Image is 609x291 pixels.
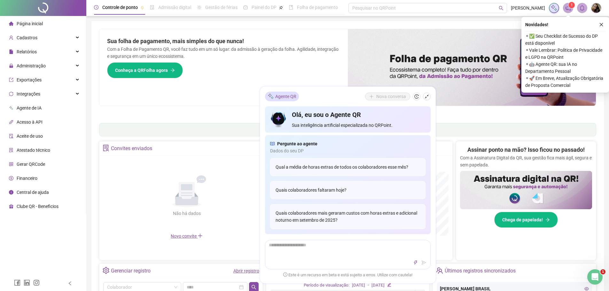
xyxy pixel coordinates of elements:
span: setting [103,267,109,274]
span: ⚬ Vale Lembrar: Política de Privacidade e LGPD na QRPoint [525,47,605,61]
a: Abrir registro [233,268,259,273]
img: banner%2F02c71560-61a6-44d4-94b9-c8ab97240462.png [460,171,592,209]
span: api [9,120,13,124]
span: bell [579,5,585,11]
span: Administração [17,63,46,68]
div: Qual a média de horas extras de todos os colaboradores esse mês? [270,158,426,176]
span: linkedin [24,280,30,286]
span: sync [9,92,13,96]
div: Quais colaboradores mais geraram custos com horas extras e adicional noturno em setembro de 2025? [270,204,426,229]
span: edit [387,283,391,287]
span: history [414,94,419,99]
span: Dados do seu DP [270,147,426,154]
div: [DATE] [371,282,385,289]
img: sparkle-icon.fc2bf0ac1784a2077858766a79e2daf3.svg [268,93,274,100]
span: Integrações [17,91,40,96]
span: Acesso à API [17,119,43,125]
span: export [9,78,13,82]
span: home [9,21,13,26]
span: Agente de IA [17,105,42,111]
span: exclamation-circle [283,272,287,277]
h2: Assinar ponto na mão? Isso ficou no passado! [467,145,585,154]
p: Com a Folha de Pagamento QR, você faz tudo em um só lugar: da admissão à geração da folha. Agilid... [107,46,340,60]
span: user-add [9,35,13,40]
span: Exportações [17,77,42,82]
span: thunderbolt [413,260,418,265]
span: gift [9,204,13,209]
span: eye [584,287,589,291]
span: arrow-right [170,68,175,73]
span: Controle de ponto [102,5,138,10]
img: icon [270,110,287,129]
div: Agente QR [265,92,299,101]
div: Período de visualização: [304,282,349,289]
span: Financeiro [17,176,37,181]
span: solution [103,145,109,151]
span: read [270,140,275,147]
span: notification [565,5,571,11]
div: Gerenciar registro [111,265,151,276]
img: 50919 [591,3,601,13]
span: qrcode [9,162,13,166]
span: Chega de papelada! [502,216,543,223]
span: team [436,267,443,274]
sup: 1 [568,2,575,8]
span: instagram [33,280,40,286]
span: 1 [571,3,573,7]
span: Conheça a QRFolha agora [115,67,168,74]
div: [DATE] [352,282,365,289]
span: Painel do DP [252,5,277,10]
span: Folha de pagamento [297,5,338,10]
span: lock [9,64,13,68]
div: Não há dados [157,210,216,217]
span: [PERSON_NAME] [511,4,545,11]
span: file [9,50,13,54]
span: dashboard [243,5,248,10]
span: Gestão de férias [205,5,238,10]
span: search [251,285,256,290]
button: thunderbolt [412,259,419,266]
span: Página inicial [17,21,43,26]
span: Aceite de uso [17,134,43,139]
button: send [420,259,428,266]
span: Este é um recurso em beta e está sujeito a erros. Utilize com cautela! [283,272,412,278]
span: Clube QR - Beneficios [17,204,59,209]
span: plus [198,233,203,238]
div: Quais colaboradores faltaram hoje? [270,181,426,199]
span: dollar [9,176,13,180]
img: banner%2F8d14a306-6205-4263-8e5b-06e9a85ad873.png [348,29,596,106]
span: Gerar QRCode [17,162,45,167]
h2: Sua folha de pagamento, mais simples do que nunca! [107,37,340,46]
p: Com a Assinatura Digital da QR, sua gestão fica mais ágil, segura e sem papelada. [460,154,592,168]
span: Novidades ! [525,21,548,28]
span: shrink [425,94,429,99]
span: ⚬ ✅ Seu Checklist de Sucesso do DP está disponível [525,33,605,47]
span: ⚬ 🤖 Agente QR: sua IA no Departamento Pessoal [525,61,605,75]
span: Atestado técnico [17,148,50,153]
button: Chega de papelada! [494,212,558,228]
img: sparkle-icon.fc2bf0ac1784a2077858766a79e2daf3.svg [550,4,558,11]
span: Admissão digital [158,5,191,10]
span: info-circle [9,190,13,195]
span: ⚬ 🚀 Em Breve, Atualização Obrigatória de Proposta Comercial [525,75,605,89]
span: Sua inteligência artificial especializada no QRPoint. [292,122,425,129]
span: left [68,281,72,286]
span: arrow-right [545,218,550,222]
span: Pergunte ao agente [277,140,317,147]
span: sun [197,5,201,10]
div: Convites enviados [111,143,152,154]
span: facebook [14,280,20,286]
span: close [599,22,604,27]
span: pushpin [140,6,144,10]
iframe: Intercom live chat [587,269,603,285]
span: 1 [600,269,605,274]
span: Cadastros [17,35,37,40]
span: clock-circle [94,5,98,10]
span: Central de ajuda [17,190,49,195]
span: solution [9,148,13,152]
button: Nova conversa [365,93,410,100]
span: audit [9,134,13,138]
button: Conheça a QRFolha agora [107,62,183,78]
span: book [289,5,293,10]
span: Novo convite [171,234,203,239]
